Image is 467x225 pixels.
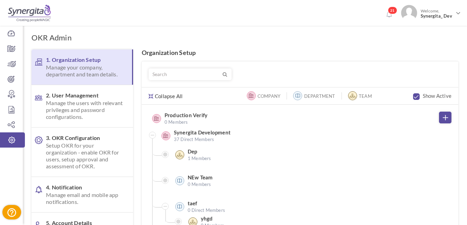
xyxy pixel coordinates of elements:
[423,92,451,99] label: Show Active
[46,134,124,170] span: 3. OKR Configuration
[188,207,225,214] span: 0 Direct Members
[142,49,458,56] h4: Organization Setup
[149,87,183,100] a: Collapse All
[149,69,222,80] input: Search
[174,129,231,136] label: Synergita Development
[46,191,124,205] span: Manage email and mobile app notifications.
[165,119,207,125] span: 0 Members
[8,4,51,22] img: Logo
[384,9,395,20] a: Notifications
[188,155,211,162] span: 1 Members
[398,2,464,22] a: Photo Welcome,Synergita_ Dev
[388,7,397,14] span: 21
[46,142,124,170] span: Setup OKR for your organization - enable OKR for users, setup approval and assessment of OKR.
[188,148,197,155] label: Dep
[439,112,451,123] a: Add
[421,13,453,19] span: Synergita_ Dev
[31,33,72,43] h1: OKR Admin
[359,93,372,100] label: Team
[401,5,417,21] img: Photo
[188,181,213,188] span: 0 Members
[46,100,124,120] span: Manage the users with relevant privileges and password configurations.
[304,93,335,100] label: Department
[417,5,455,22] span: Welcome,
[46,56,124,78] span: 1. Organization Setup
[165,112,207,119] label: Production Verify
[174,136,231,143] span: 37 Direct Members
[188,200,197,207] label: taef
[188,174,213,181] label: NEw Team
[46,184,124,205] span: 4. Notification
[46,64,124,78] span: Manage your company, department and team details.
[201,215,213,222] label: yhgd
[46,92,124,120] span: 2. User Management
[258,93,280,100] label: Company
